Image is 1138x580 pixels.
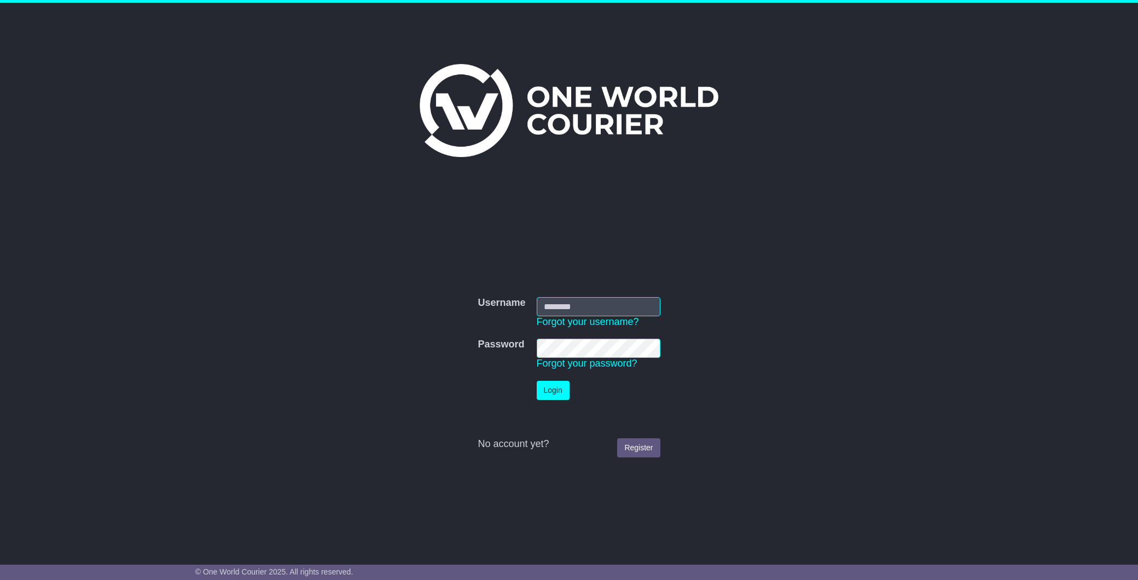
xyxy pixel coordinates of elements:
[195,567,353,576] span: © One World Courier 2025. All rights reserved.
[478,297,525,309] label: Username
[478,438,660,450] div: No account yet?
[617,438,660,457] a: Register
[537,381,570,400] button: Login
[420,64,718,157] img: One World
[537,358,637,369] a: Forgot your password?
[478,339,524,351] label: Password
[537,316,639,327] a: Forgot your username?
